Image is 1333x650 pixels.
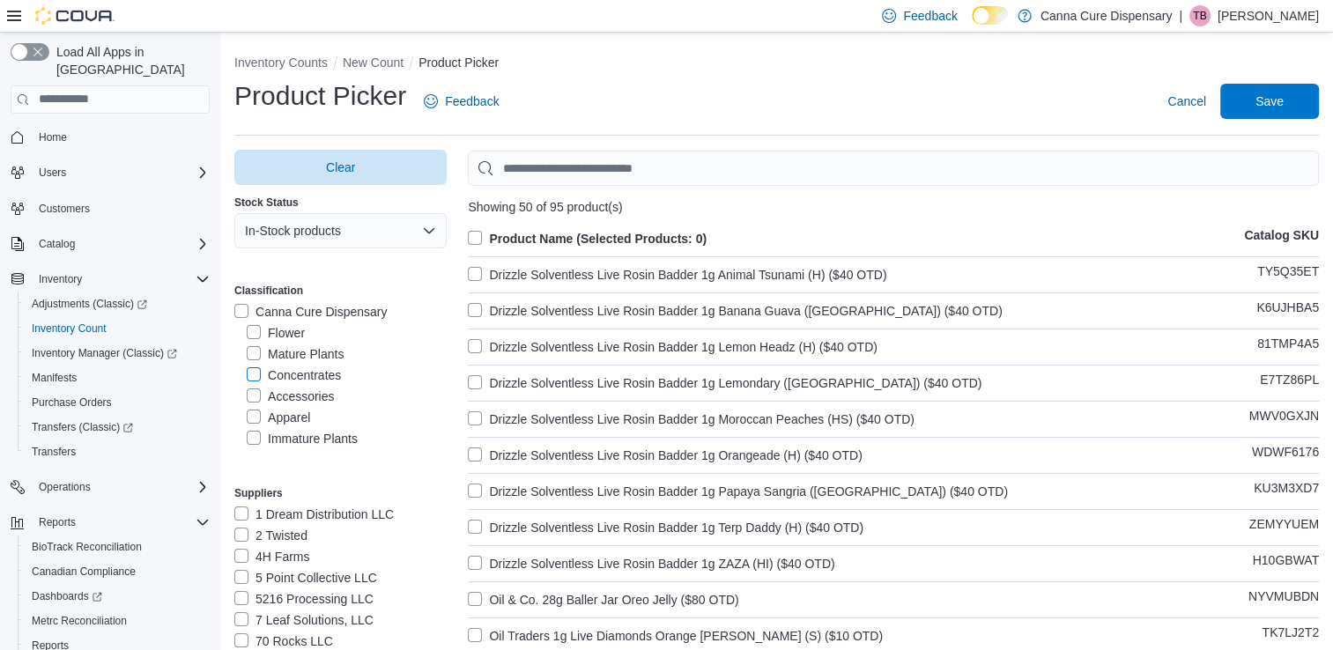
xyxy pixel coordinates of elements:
p: WDWF6176 [1252,445,1319,466]
a: Metrc Reconciliation [25,610,134,632]
a: Manifests [25,367,84,388]
button: Cancel [1160,84,1213,119]
p: Catalog SKU [1244,228,1319,249]
button: Save [1220,84,1319,119]
button: Inventory Count [18,316,217,341]
span: Manifests [32,371,77,385]
button: BioTrack Reconciliation [18,535,217,559]
p: K6UJHBA5 [1256,300,1319,321]
label: Oil Traders 1g Live Diamonds Orange [PERSON_NAME] (S) ($10 OTD) [468,625,883,646]
span: BioTrack Reconciliation [32,540,142,554]
a: Inventory Manager (Classic) [18,341,217,366]
button: In-Stock products [234,213,447,248]
a: Feedback [417,84,506,119]
div: Terrell Brown [1189,5,1211,26]
label: 4H Farms [234,546,309,567]
span: Inventory Count [32,321,107,336]
span: Dashboards [32,589,102,603]
span: Transfers (Classic) [32,420,133,434]
a: Inventory Manager (Classic) [25,343,184,364]
p: | [1179,5,1182,26]
button: Purchase Orders [18,390,217,415]
button: Operations [32,476,98,498]
label: Drizzle Solventless Live Rosin Badder 1g Banana Guava ([GEOGRAPHIC_DATA]) ($40 OTD) [468,300,1002,321]
label: Immature Plants [247,428,358,449]
label: Drizzle Solventless Live Rosin Badder 1g Papaya Sangria ([GEOGRAPHIC_DATA]) ($40 OTD) [468,481,1008,502]
a: Transfers (Classic) [18,415,217,439]
label: Drizzle Solventless Live Rosin Badder 1g Lemon Headz (H) ($40 OTD) [468,336,877,358]
span: Operations [32,476,210,498]
span: Clear [326,159,355,176]
a: Transfers [25,441,83,462]
label: Drizzle Solventless Live Rosin Badder 1g Animal Tsunami (H) ($40 OTD) [468,264,886,285]
a: Purchase Orders [25,392,119,413]
button: Users [4,160,217,185]
span: Adjustments (Classic) [32,297,147,311]
label: Shake/Trim [247,449,330,470]
div: Showing 50 of 95 product(s) [468,200,1319,214]
a: Customers [32,198,97,219]
p: KU3M3XD7 [1254,481,1319,502]
span: Purchase Orders [32,395,112,410]
button: Canadian Compliance [18,559,217,584]
span: Reports [32,512,210,533]
button: Clear [234,150,447,185]
span: Canadian Compliance [25,561,210,582]
span: Dashboards [25,586,210,607]
span: Home [39,130,67,144]
span: Customers [39,202,90,216]
a: Dashboards [18,584,217,609]
label: Product Name (Selected Products: 0) [468,228,707,249]
label: Canna Cure Dispensary [234,301,387,322]
p: MWV0GXJN [1249,409,1319,430]
p: E7TZ86PL [1260,373,1319,394]
button: Customers [4,196,217,221]
a: BioTrack Reconciliation [25,536,149,558]
p: TK7LJ2T2 [1262,625,1319,646]
span: Canadian Compliance [32,565,136,579]
a: Dashboards [25,586,109,607]
span: Manifests [25,367,210,388]
a: Adjustments (Classic) [25,293,154,314]
label: Drizzle Solventless Live Rosin Badder 1g Orangeade (H) ($40 OTD) [468,445,862,466]
label: Flower [247,322,305,343]
nav: An example of EuiBreadcrumbs [234,54,1319,75]
button: Inventory Counts [234,55,328,70]
span: Load All Apps in [GEOGRAPHIC_DATA] [49,43,210,78]
label: Mature Plants [247,343,344,365]
button: Reports [4,510,217,535]
span: Save [1255,92,1284,110]
a: Canadian Compliance [25,561,143,582]
label: Drizzle Solventless Live Rosin Badder 1g Lemondary ([GEOGRAPHIC_DATA]) ($40 OTD) [468,373,981,394]
span: Metrc Reconciliation [32,614,127,628]
label: Suppliers [234,486,283,500]
button: Manifests [18,366,217,390]
span: Transfers (Classic) [25,417,210,438]
span: Inventory Count [25,318,210,339]
label: 5 Point Collective LLC [234,567,377,588]
button: New Count [343,55,404,70]
button: Users [32,162,73,183]
p: ZEMYYUEM [1249,517,1319,538]
span: Users [32,162,210,183]
label: Drizzle Solventless Live Rosin Badder 1g Moroccan Peaches (HS) ($40 OTD) [468,409,914,430]
label: 1 Dream Distribution LLC [234,504,394,525]
h1: Product Picker [234,78,406,114]
button: Transfers [18,439,217,464]
p: [PERSON_NAME] [1218,5,1319,26]
span: Users [39,166,66,180]
span: Catalog [32,233,210,255]
label: 5216 Processing LLC [234,588,374,609]
span: Metrc Reconciliation [25,610,210,632]
p: TY5Q35ET [1257,264,1319,285]
button: Home [4,124,217,150]
span: Feedback [445,92,499,110]
span: Customers [32,197,210,219]
label: Concentrates [247,365,341,386]
input: Use aria labels when no actual label is in use [468,151,1319,186]
button: Inventory [4,267,217,292]
span: Feedback [903,7,957,25]
label: Classification [234,284,303,298]
label: Drizzle Solventless Live Rosin Badder 1g Terp Daddy (H) ($40 OTD) [468,517,863,538]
